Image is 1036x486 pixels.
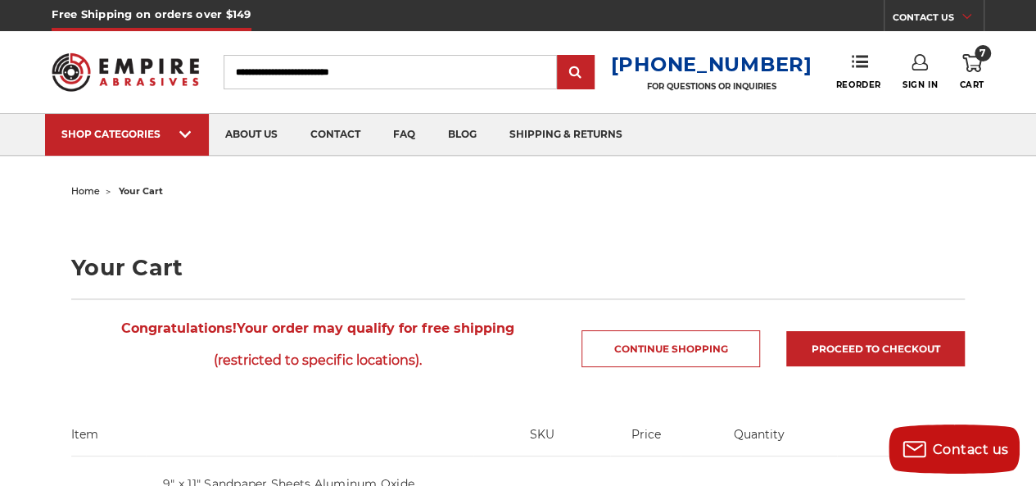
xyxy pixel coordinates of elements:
[581,330,760,367] a: Continue Shopping
[903,79,938,90] span: Sign In
[432,114,493,156] a: blog
[52,43,198,101] img: Empire Abrasives
[71,344,564,376] span: (restricted to specific locations).
[681,426,836,456] th: Quantity
[559,57,592,89] input: Submit
[610,426,681,456] th: Price
[975,45,991,61] span: 7
[119,185,163,197] span: your cart
[61,128,192,140] div: SHOP CATEGORIES
[893,8,984,31] a: CONTACT US
[836,54,881,89] a: Reorder
[889,425,1020,474] button: Contact us
[71,426,473,456] th: Item
[71,185,100,197] a: home
[786,331,965,366] a: Proceed to checkout
[933,442,1009,457] span: Contact us
[836,79,881,90] span: Reorder
[121,320,237,336] strong: Congratulations!
[377,114,432,156] a: faq
[610,52,812,76] a: [PHONE_NUMBER]
[960,54,984,90] a: 7 Cart
[837,426,965,456] th: Total
[71,312,564,376] span: Your order may qualify for free shipping
[610,81,812,92] p: FOR QUESTIONS OR INQUIRIES
[960,79,984,90] span: Cart
[294,114,377,156] a: contact
[473,426,610,456] th: SKU
[209,114,294,156] a: about us
[71,257,965,279] h1: Your Cart
[493,114,639,156] a: shipping & returns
